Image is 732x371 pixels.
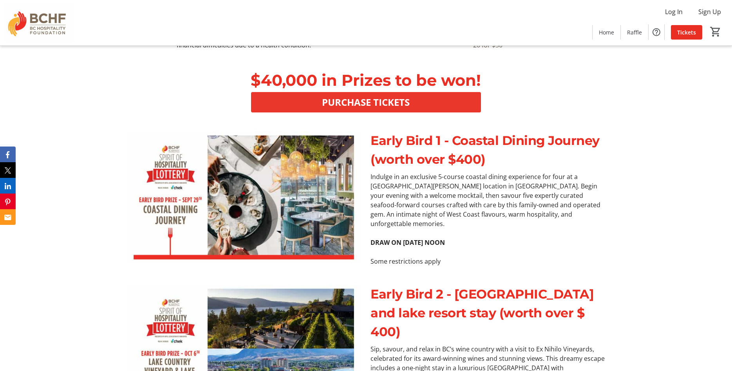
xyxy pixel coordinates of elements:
[698,7,721,16] span: Sign Up
[371,257,605,266] p: Some restrictions apply
[5,3,74,42] img: BC Hospitality Foundation's Logo
[649,24,664,40] button: Help
[251,92,481,112] button: PURCHASE TICKETS
[677,28,696,36] span: Tickets
[371,172,605,228] p: Indulge in an exclusive 5-course coastal dining experience for four at a [GEOGRAPHIC_DATA][PERSON...
[371,238,445,247] strong: DRAW ON [DATE] NOON
[665,7,683,16] span: Log In
[692,5,727,18] button: Sign Up
[371,285,605,341] p: Early Bird 2 - [GEOGRAPHIC_DATA] and lake resort stay (worth over $ 400)
[621,25,648,40] a: Raffle
[371,131,605,169] p: Early Bird 1 - Coastal Dining Journey (worth over $400)
[599,28,614,36] span: Home
[127,131,361,263] img: undefined
[627,28,642,36] span: Raffle
[671,25,702,40] a: Tickets
[131,69,600,92] p: $40,000 in Prizes to be won!
[659,5,689,18] button: Log In
[322,95,410,109] span: PURCHASE TICKETS
[593,25,620,40] a: Home
[709,25,723,39] button: Cart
